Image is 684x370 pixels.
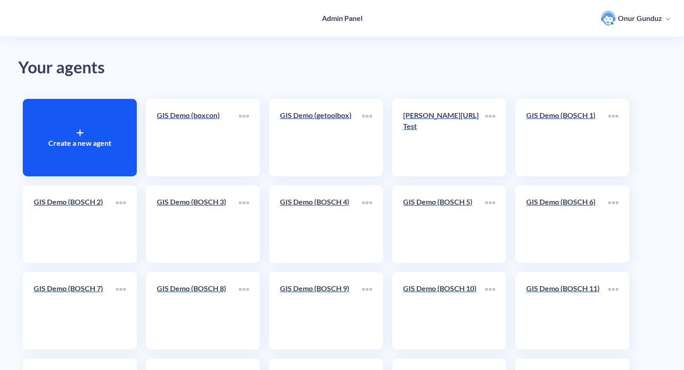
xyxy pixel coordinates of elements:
p: GIS Demo (BOSCH 2) [34,196,116,207]
p: GIS Demo (BOSCH 5) [403,196,485,207]
p: GIS Demo (BOSCH 9) [280,283,362,294]
div: Your agents [18,55,666,81]
a: GIS Demo (getoolbox) [280,110,362,165]
p: GIS Demo (BOSCH 11) [526,283,608,294]
p: GIS Demo (BOSCH 8) [157,283,239,294]
p: GIS Demo (BOSCH 10) [403,283,485,294]
a: GIS Demo (boxcon) [157,110,239,165]
a: GIS Demo (BOSCH 6) [526,196,608,252]
h4: Admin Panel [322,14,363,22]
a: [PERSON_NAME][URL] Test [403,110,485,165]
img: user photo [601,11,616,26]
p: Onur Gunduz [618,13,662,23]
a: GIS Demo (BOSCH 7) [34,283,116,339]
p: GIS Demo (BOSCH 6) [526,196,608,207]
a: GIS Demo (BOSCH 4) [280,196,362,252]
a: GIS Demo (BOSCH 9) [280,283,362,339]
a: GIS Demo (BOSCH 8) [157,283,239,339]
p: GIS Demo (BOSCH 3) [157,196,239,207]
p: [PERSON_NAME][URL] Test [403,110,485,132]
button: user photoOnur Gunduz [596,10,675,26]
a: GIS Demo (BOSCH 1) [526,110,608,165]
p: GIS Demo (boxcon) [157,110,239,121]
p: GIS Demo (BOSCH 1) [526,110,608,121]
a: GIS Demo (BOSCH 5) [403,196,485,252]
p: Create a new agent [48,138,111,149]
a: GIS Demo (BOSCH 3) [157,196,239,252]
a: GIS Demo (BOSCH 2) [34,196,116,252]
p: GIS Demo (getoolbox) [280,110,362,121]
a: GIS Demo (BOSCH 11) [526,283,608,339]
a: GIS Demo (BOSCH 10) [403,283,485,339]
p: GIS Demo (BOSCH 7) [34,283,116,294]
p: GIS Demo (BOSCH 4) [280,196,362,207]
